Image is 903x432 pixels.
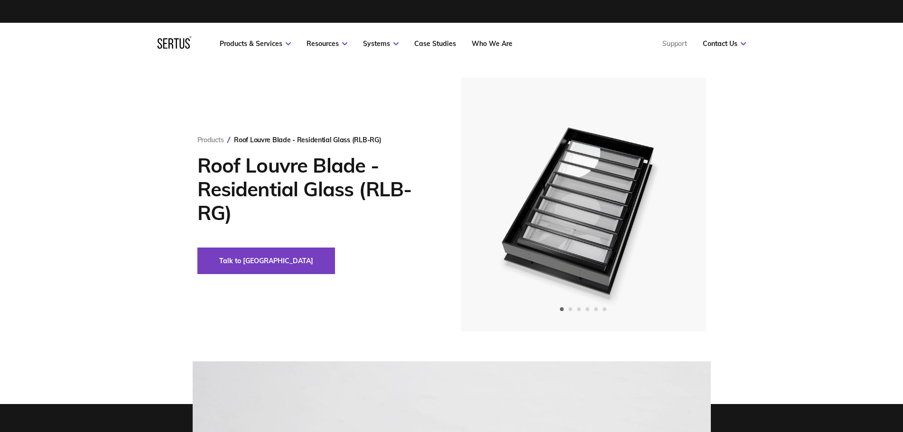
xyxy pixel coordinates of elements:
[363,39,399,48] a: Systems
[472,39,512,48] a: Who We Are
[577,307,581,311] span: Go to slide 3
[414,39,456,48] a: Case Studies
[586,307,589,311] span: Go to slide 4
[662,39,687,48] a: Support
[603,307,606,311] span: Go to slide 6
[197,154,432,225] h1: Roof Louvre Blade - Residential Glass (RLB-RG)
[307,39,347,48] a: Resources
[197,136,224,144] a: Products
[197,248,335,274] button: Talk to [GEOGRAPHIC_DATA]
[594,307,598,311] span: Go to slide 5
[568,307,572,311] span: Go to slide 2
[703,39,746,48] a: Contact Us
[220,39,291,48] a: Products & Services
